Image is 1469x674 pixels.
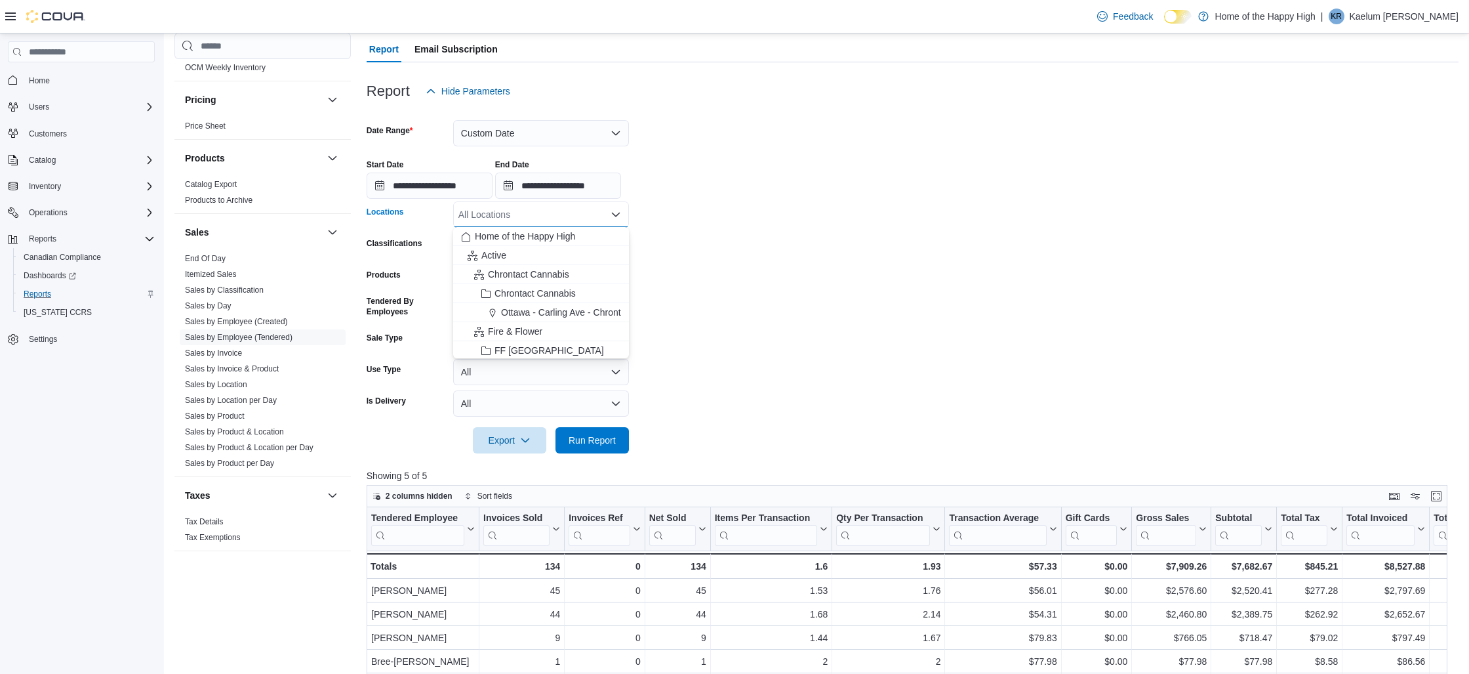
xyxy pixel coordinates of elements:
[185,121,226,131] a: Price Sheet
[185,180,237,189] a: Catalog Export
[1215,513,1272,546] button: Subtotal
[185,489,211,502] h3: Taxes
[369,36,399,62] span: Report
[371,513,464,546] div: Tendered Employee
[325,150,340,166] button: Products
[836,607,940,623] div: 2.14
[24,252,101,263] span: Canadian Compliance
[367,396,406,406] label: Is Delivery
[949,607,1056,623] div: $54.31
[483,558,560,574] div: 134
[185,152,322,165] button: Products
[367,207,404,217] label: Locations
[1065,654,1127,670] div: $0.00
[18,249,155,265] span: Canadian Compliance
[1136,513,1207,546] button: Gross Sales
[483,654,560,670] div: 1
[453,303,629,322] button: Ottawa - Carling Ave - Chrontact Cannabis
[1329,9,1344,24] div: Kaelum Rudy
[3,70,160,89] button: Home
[367,173,493,199] input: Press the down key to open a popover containing a calendar.
[649,654,706,670] div: 1
[24,152,155,168] span: Catalog
[185,270,237,279] a: Itemized Sales
[495,173,621,199] input: Press the down key to open a popover containing a calendar.
[24,152,61,168] button: Catalog
[1164,10,1192,24] input: Dark Mode
[185,427,284,436] a: Sales by Product & Location
[714,558,828,574] div: 1.6
[488,268,569,281] span: Chrontact Cannabis
[836,513,930,525] div: Qty Per Transaction
[185,348,242,358] a: Sales by Invoice
[1113,10,1153,23] span: Feedback
[367,333,403,343] label: Sale Type
[1215,654,1272,670] div: $77.98
[174,118,351,139] div: Pricing
[24,331,62,347] a: Settings
[371,513,464,525] div: Tendered Employee
[3,230,160,248] button: Reports
[483,513,550,525] div: Invoices Sold
[24,331,155,347] span: Settings
[1350,9,1459,24] p: Kaelum [PERSON_NAME]
[1136,513,1196,525] div: Gross Sales
[1136,631,1207,646] div: $766.05
[13,285,160,303] button: Reports
[18,286,155,302] span: Reports
[3,203,160,222] button: Operations
[185,333,292,342] a: Sales by Employee (Tendered)
[24,179,66,194] button: Inventory
[1215,631,1272,646] div: $718.47
[24,72,155,88] span: Home
[1065,631,1127,646] div: $0.00
[569,513,630,525] div: Invoices Ref
[715,631,828,646] div: 1.44
[24,289,51,299] span: Reports
[649,607,706,623] div: 44
[371,558,475,574] div: Totals
[836,631,940,646] div: 1.67
[1346,513,1425,546] button: Total Invoiced
[649,513,695,546] div: Net Sold
[185,93,216,106] h3: Pricing
[949,513,1046,546] div: Transaction Average
[1281,513,1327,525] div: Total Tax
[185,93,322,106] button: Pricing
[555,427,629,453] button: Run Report
[453,265,629,284] button: Chrontact Cannabis
[325,224,340,240] button: Sales
[185,226,209,239] h3: Sales
[949,558,1056,574] div: $57.33
[1281,513,1327,546] div: Total Tax
[1136,654,1207,670] div: $77.98
[29,207,68,218] span: Operations
[1215,513,1262,546] div: Subtotal
[367,83,410,99] h3: Report
[185,63,266,72] a: OCM Weekly Inventory
[569,654,640,670] div: 0
[185,285,264,295] a: Sales by Classification
[453,284,629,303] button: Chrontact Cannabis
[24,231,62,247] button: Reports
[949,513,1056,546] button: Transaction Average
[174,514,351,551] div: Taxes
[1346,513,1415,546] div: Total Invoiced
[371,654,475,670] div: Bree-[PERSON_NAME]
[836,583,940,599] div: 1.76
[185,196,252,205] a: Products to Archive
[836,513,930,546] div: Qty Per Transaction
[18,268,155,284] span: Dashboards
[649,558,706,574] div: 134
[24,126,72,142] a: Customers
[24,270,76,281] span: Dashboards
[367,159,404,170] label: Start Date
[24,99,155,115] span: Users
[185,317,288,326] a: Sales by Employee (Created)
[1281,583,1338,599] div: $277.28
[3,329,160,348] button: Settings
[185,533,241,542] a: Tax Exemptions
[185,152,225,165] h3: Products
[3,124,160,143] button: Customers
